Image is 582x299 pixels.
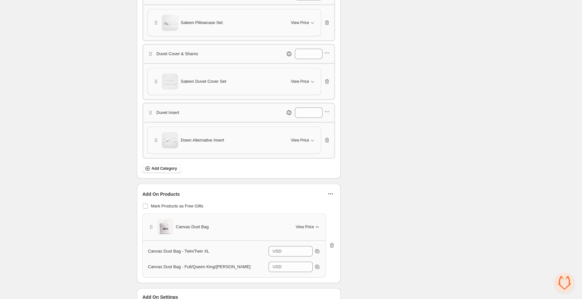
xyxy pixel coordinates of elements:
button: View Price [287,18,320,28]
span: Canvas Dust Bag - Full/Queen King/[PERSON_NAME] [148,264,250,269]
button: View Price [287,76,320,87]
div: Відкритий чат [555,273,574,293]
span: View Price [291,79,309,84]
span: Sateen Pillowcase Set [181,19,223,26]
img: Down Alternative Insert [162,132,178,148]
img: Sateen Duvet Cover Set [162,73,178,90]
div: USD [273,264,281,270]
span: View Price [296,224,314,230]
img: Canvas Dust Bag [157,219,173,235]
button: View Price [287,135,320,145]
span: Canvas Dust Bag [176,224,209,230]
span: Add On Products [142,191,180,197]
span: Canvas Dust Bag - Twin/Twin XL [148,249,209,254]
img: Sateen Pillowcase Set [162,15,178,31]
div: USD [273,248,281,255]
p: Duvet Cover & Shams [156,51,198,57]
button: View Price [292,222,324,232]
span: Sateen Duvet Cover Set [181,78,226,85]
span: Add Category [152,166,177,171]
span: Mark Products as Free Gifts [151,204,203,208]
button: Add Category [142,164,181,173]
p: Duvet Insert [156,109,179,116]
span: Down Alternative Insert [181,137,224,143]
span: View Price [291,20,309,25]
span: View Price [291,138,309,143]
